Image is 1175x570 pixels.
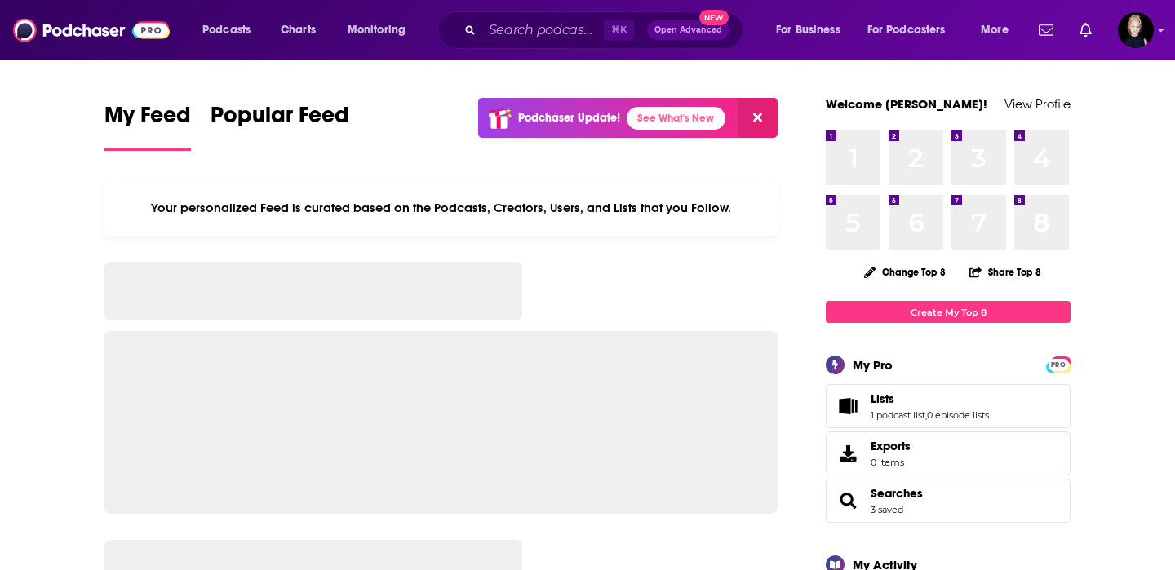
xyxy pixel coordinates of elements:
[831,489,864,512] a: Searches
[925,409,927,421] span: ,
[871,439,911,453] span: Exports
[211,101,349,151] a: Popular Feed
[1032,16,1060,44] a: Show notifications dropdown
[969,17,1029,43] button: open menu
[1049,358,1068,370] a: PRO
[281,19,316,42] span: Charts
[13,15,170,46] img: Podchaser - Follow, Share and Rate Podcasts
[826,384,1071,428] span: Lists
[776,19,840,42] span: For Business
[853,357,893,373] div: My Pro
[867,19,946,42] span: For Podcasters
[826,301,1071,323] a: Create My Top 8
[270,17,326,43] a: Charts
[1118,12,1154,48] button: Show profile menu
[857,17,969,43] button: open menu
[981,19,1009,42] span: More
[765,17,861,43] button: open menu
[871,391,989,406] a: Lists
[826,479,1071,523] span: Searches
[518,111,620,125] p: Podchaser Update!
[104,101,191,151] a: My Feed
[604,20,634,41] span: ⌘ K
[927,409,989,421] a: 0 episode lists
[1118,12,1154,48] span: Logged in as Passell
[104,180,778,236] div: Your personalized Feed is curated based on the Podcasts, Creators, Users, and Lists that you Follow.
[211,101,349,139] span: Popular Feed
[453,11,759,49] div: Search podcasts, credits, & more...
[871,504,903,515] a: 3 saved
[871,457,911,468] span: 0 items
[831,442,864,465] span: Exports
[826,431,1071,475] a: Exports
[1004,96,1071,112] a: View Profile
[831,395,864,418] a: Lists
[1118,12,1154,48] img: User Profile
[1049,359,1068,371] span: PRO
[699,10,729,25] span: New
[654,26,722,34] span: Open Advanced
[202,19,251,42] span: Podcasts
[647,20,729,40] button: Open AdvancedNew
[336,17,427,43] button: open menu
[627,107,725,130] a: See What's New
[969,256,1042,288] button: Share Top 8
[871,409,925,421] a: 1 podcast list
[854,262,956,282] button: Change Top 8
[871,391,894,406] span: Lists
[191,17,272,43] button: open menu
[871,486,923,501] a: Searches
[104,101,191,139] span: My Feed
[1073,16,1098,44] a: Show notifications dropdown
[826,96,987,112] a: Welcome [PERSON_NAME]!
[348,19,406,42] span: Monitoring
[482,17,604,43] input: Search podcasts, credits, & more...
